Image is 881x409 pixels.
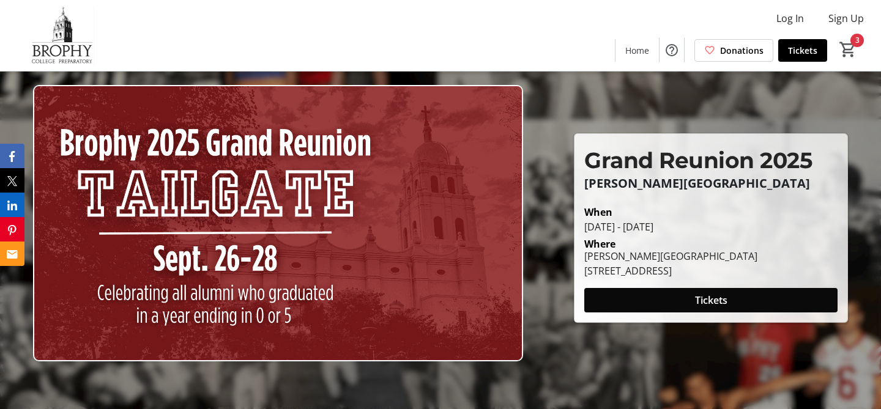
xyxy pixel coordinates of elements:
[584,288,838,312] button: Tickets
[584,219,838,234] div: [DATE] - [DATE]
[584,177,838,190] p: [PERSON_NAME][GEOGRAPHIC_DATA]
[720,44,764,57] span: Donations
[819,9,874,28] button: Sign Up
[584,239,615,249] div: Where
[778,39,827,62] a: Tickets
[660,38,684,62] button: Help
[584,147,812,174] span: Grand Reunion 2025
[788,44,817,57] span: Tickets
[615,39,659,62] a: Home
[7,5,116,66] img: Brophy College Preparatory 's Logo
[695,293,727,308] span: Tickets
[767,9,814,28] button: Log In
[776,11,804,26] span: Log In
[828,11,864,26] span: Sign Up
[584,249,757,263] div: [PERSON_NAME][GEOGRAPHIC_DATA]
[694,39,773,62] a: Donations
[837,39,859,61] button: Cart
[625,44,649,57] span: Home
[584,205,612,219] div: When
[33,85,524,361] img: Campaign CTA Media Photo
[584,263,757,278] div: [STREET_ADDRESS]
